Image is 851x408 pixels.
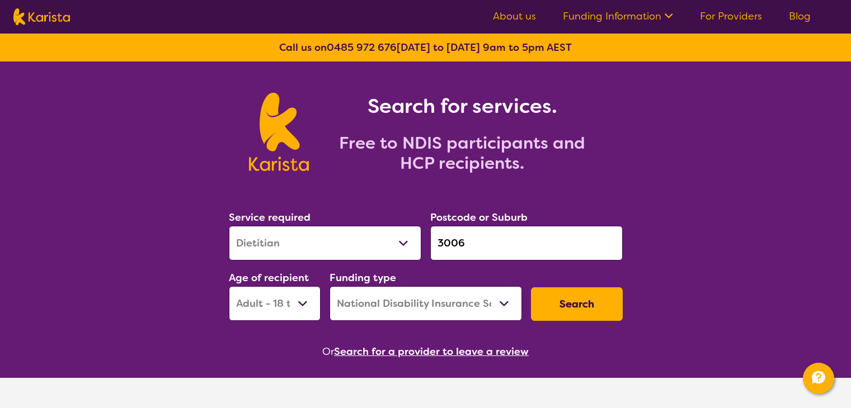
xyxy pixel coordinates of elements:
[430,226,623,260] input: Type
[700,10,762,23] a: For Providers
[531,287,623,321] button: Search
[13,8,70,25] img: Karista logo
[493,10,536,23] a: About us
[322,343,334,360] span: Or
[322,133,602,173] h2: Free to NDIS participants and HCP recipients.
[334,343,529,360] button: Search for a provider to leave a review
[430,211,528,224] label: Postcode or Suburb
[322,93,602,120] h1: Search for services.
[249,93,309,171] img: Karista logo
[803,363,834,394] button: Channel Menu
[229,271,309,284] label: Age of recipient
[330,271,396,284] label: Funding type
[327,41,397,54] a: 0485 972 676
[563,10,673,23] a: Funding Information
[279,41,572,54] b: Call us on [DATE] to [DATE] 9am to 5pm AEST
[229,211,311,224] label: Service required
[789,10,811,23] a: Blog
